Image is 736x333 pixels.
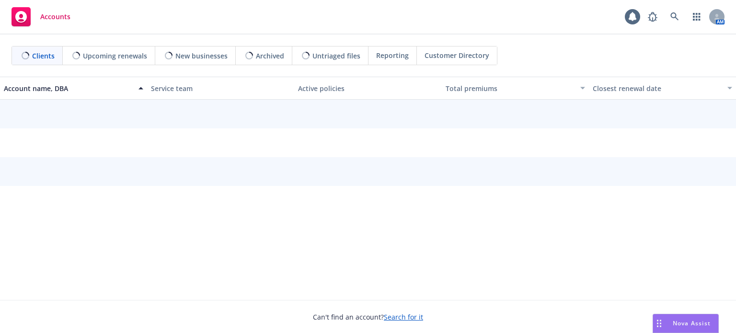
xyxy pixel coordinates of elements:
[294,77,441,100] button: Active policies
[673,319,711,327] span: Nova Assist
[643,7,662,26] a: Report a Bug
[151,83,290,93] div: Service team
[593,83,722,93] div: Closest renewal date
[8,3,74,30] a: Accounts
[256,51,284,61] span: Archived
[446,83,575,93] div: Total premiums
[83,51,147,61] span: Upcoming renewals
[147,77,294,100] button: Service team
[32,51,55,61] span: Clients
[384,312,423,322] a: Search for it
[653,314,719,333] button: Nova Assist
[589,77,736,100] button: Closest renewal date
[298,83,437,93] div: Active policies
[376,50,409,60] span: Reporting
[313,312,423,322] span: Can't find an account?
[687,7,706,26] a: Switch app
[653,314,665,333] div: Drag to move
[312,51,360,61] span: Untriaged files
[40,13,70,21] span: Accounts
[4,83,133,93] div: Account name, DBA
[175,51,228,61] span: New businesses
[442,77,589,100] button: Total premiums
[665,7,684,26] a: Search
[425,50,489,60] span: Customer Directory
